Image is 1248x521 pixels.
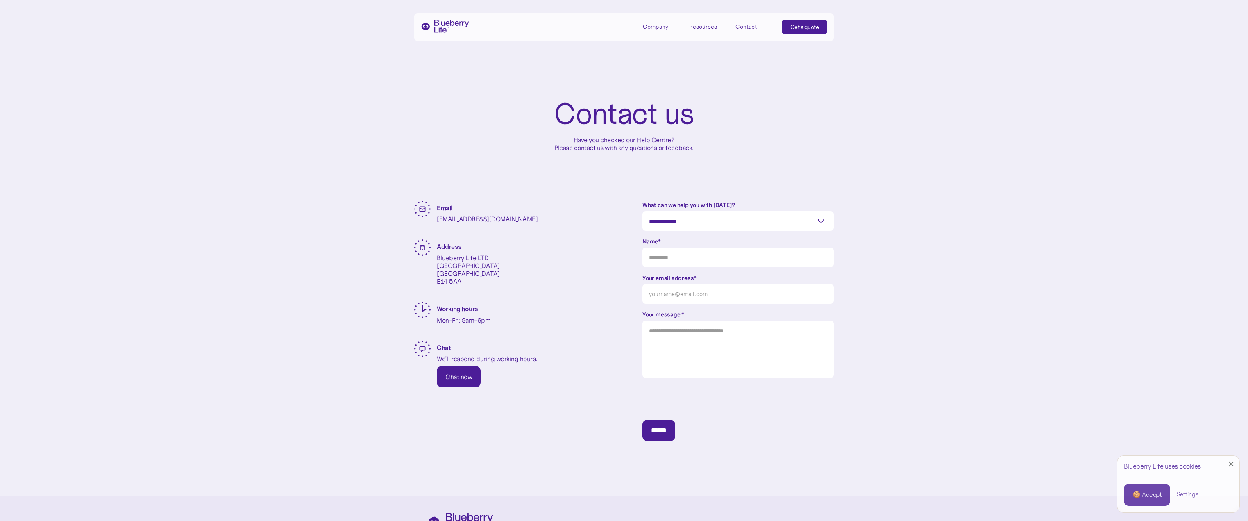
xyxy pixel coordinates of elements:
strong: Email [437,204,452,212]
a: Chat now [437,366,481,387]
a: Close Cookie Popup [1223,456,1239,472]
label: Name* [642,237,834,246]
strong: Chat [437,344,451,352]
strong: Working hours [437,305,478,313]
p: Blueberry Life LTD [GEOGRAPHIC_DATA] [GEOGRAPHIC_DATA] E14 5AA [437,254,500,286]
div: Get a quote [790,23,819,31]
iframe: reCAPTCHA [642,384,767,416]
div: Resources [689,23,717,30]
div: Contact [735,23,757,30]
p: Have you checked our Help Centre? Please contact us with any questions or feedback. [554,136,694,152]
form: Contact Us [642,201,834,441]
div: Company [643,20,680,33]
div: 🍪 Accept [1132,490,1162,499]
a: 🍪 Accept [1124,484,1170,506]
p: Mon-Fri: 9am-6pm [437,316,490,324]
div: Company [643,23,668,30]
label: Your email address* [642,274,834,282]
a: home [421,20,469,33]
strong: Address [437,242,462,250]
a: Contact [735,20,772,33]
div: Blueberry Life uses cookies [1124,462,1233,470]
div: Chat now [445,373,472,381]
p: [EMAIL_ADDRESS][DOMAIN_NAME] [437,215,538,223]
div: Resources [689,20,726,33]
p: We’ll respond during working hours. [437,355,537,363]
a: Settings [1177,490,1198,499]
input: yourname@email.com [642,284,834,304]
h1: Contact us [554,98,694,130]
strong: Your message * [642,311,684,318]
label: What can we help you with [DATE]? [642,201,834,209]
a: Get a quote [782,20,828,34]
